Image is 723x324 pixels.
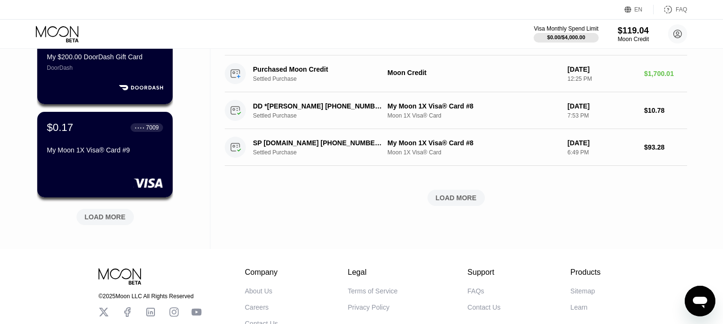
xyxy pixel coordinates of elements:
div: $1,700.01 [644,70,687,77]
div: My Moon 1X Visa® Card #9 [47,146,163,154]
div: $0.17● ● ● ●7009My Moon 1X Visa® Card #9 [37,112,173,197]
div: Learn [570,303,588,311]
div: Purchased Moon CreditSettled PurchaseMoon Credit[DATE]12:25 PM$1,700.01 [225,55,687,92]
div: $119.04Moon Credit [618,26,649,43]
div: Legal [348,268,397,277]
div: Moon 1X Visa® Card [387,112,559,119]
div: [DATE] [568,139,636,147]
div: Careers [245,303,269,311]
div: Purchased Moon Credit [253,65,383,73]
div: FAQ [676,6,687,13]
div: FAQs [468,287,484,295]
div: LOAD MORE [69,205,141,225]
div: EN [635,6,643,13]
div: My Moon 1X Visa® Card #8 [387,139,559,147]
div: FAQ [654,5,687,14]
div: Terms of Service [348,287,397,295]
div: Sitemap [570,287,595,295]
div: Support [468,268,501,277]
div: $10.78 [644,107,687,114]
div: 7009 [146,124,159,131]
div: My Moon 1X Visa® Card #8 [387,102,559,110]
div: 6:49 PM [568,149,636,156]
div: $119.04 [618,26,649,36]
div: Settled Purchase [253,149,393,156]
div: $0.17 [47,121,73,134]
div: DD *[PERSON_NAME] [PHONE_NUMBER] US [253,102,383,110]
div: LOAD MORE [436,194,477,202]
div: Visa Monthly Spend Limit [534,25,598,32]
div: Settled Purchase [253,112,393,119]
div: Moon 1X Visa® Card [387,149,559,156]
div: Moon Credit [618,36,649,43]
div: $93.28 [644,143,687,151]
div: Privacy Policy [348,303,389,311]
iframe: Button to launch messaging window [685,286,715,316]
div: © 2025 Moon LLC All Rights Reserved [99,293,202,300]
div: LOAD MORE [225,190,687,206]
div: Contact Us [468,303,501,311]
div: About Us [245,287,273,295]
div: SP [DOMAIN_NAME] [PHONE_NUMBER] US [253,139,383,147]
div: EN [624,5,654,14]
div: My $200.00 DoorDash Gift Card [47,53,163,61]
div: DoorDash [47,65,163,71]
div: DD *[PERSON_NAME] [PHONE_NUMBER] USSettled PurchaseMy Moon 1X Visa® Card #8Moon 1X Visa® Card[DAT... [225,92,687,129]
div: 7:53 PM [568,112,636,119]
div: Moon Credit [387,69,559,76]
div: ● ● ● ● [135,126,144,129]
div: [DATE] [568,65,636,73]
div: [DATE] [568,102,636,110]
div: Visa Monthly Spend Limit$0.00/$4,000.00 [534,25,598,43]
div: Company [245,268,278,277]
div: LOAD MORE [85,213,126,221]
div: $200.00My $200.00 DoorDash Gift CardDoorDash [37,19,173,104]
div: Products [570,268,601,277]
div: $0.00 / $4,000.00 [547,34,585,40]
div: SP [DOMAIN_NAME] [PHONE_NUMBER] USSettled PurchaseMy Moon 1X Visa® Card #8Moon 1X Visa® Card[DATE... [225,129,687,166]
div: 12:25 PM [568,76,636,82]
div: Settled Purchase [253,76,393,82]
